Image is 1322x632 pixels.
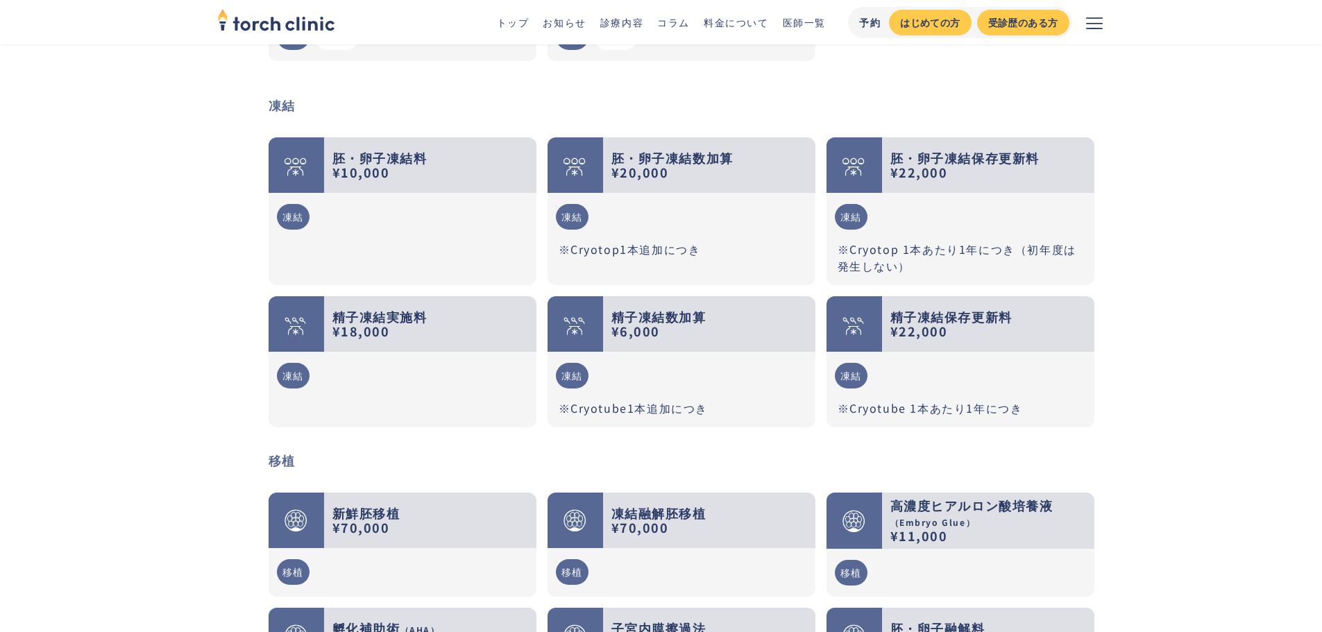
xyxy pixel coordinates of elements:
[277,559,310,585] div: 移植
[835,560,867,586] div: 移植
[600,15,643,29] a: 診療内容
[890,527,948,545] strong: ¥11,000
[838,400,1083,416] p: ※Cryotube 1本あたり1年につき
[217,10,335,35] a: home
[838,241,1083,274] p: ※Cryotop 1本あたり1年につき（初年度は発生しない）
[890,148,1040,182] strong: 胚・卵子凍結保存更新料 ¥22,000
[332,148,427,182] strong: 胚・卵子凍結料 ¥10,000
[497,15,529,29] a: トップ
[835,204,867,230] div: 凍結
[835,363,867,388] div: 凍結
[269,450,1094,470] h3: 移植
[704,15,769,29] a: 料金について
[890,516,976,528] strong: （Embryo Glue）
[900,15,960,30] div: はじめての方
[556,559,588,585] div: 移植
[277,363,310,388] div: 凍結
[559,241,804,257] p: ※Cryotop1本追加につき
[556,204,588,230] div: 凍結
[543,15,586,29] a: お知らせ
[559,400,804,416] p: ※Cryotube1本追加につき
[269,94,1094,115] h3: 凍結
[890,307,1012,341] strong: 精子凍結保存更新料 ¥22,000
[277,204,310,230] div: 凍結
[988,15,1058,30] div: 受診歴のある方
[783,15,826,29] a: 医師一覧
[332,307,427,341] strong: 精子凍結実施料 ¥18,000
[611,307,706,341] strong: 精子凍結数加算 ¥6,000
[332,504,400,537] strong: 新鮮胚移植 ¥70,000
[890,496,1053,514] strong: 高濃度ヒアルロン酸培養液
[859,15,881,30] div: 予約
[556,363,588,388] div: 凍結
[611,148,734,182] strong: 胚・卵子凍結数加算 ¥20,000
[611,504,706,537] strong: 凍結融解胚移植 ¥70,000
[217,4,335,35] img: torch clinic
[889,10,971,35] a: はじめての方
[977,10,1069,35] a: 受診歴のある方
[657,15,690,29] a: コラム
